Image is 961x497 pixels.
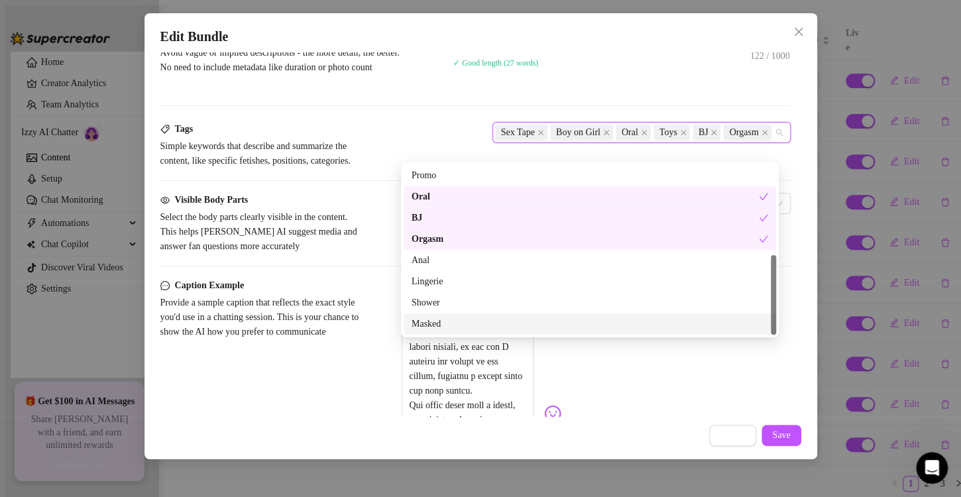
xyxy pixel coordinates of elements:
div: Masked [404,313,776,335]
strong: Caption Example [175,280,245,290]
span: Close [788,27,809,37]
span: Toys [653,125,690,140]
div: Orgasm [412,232,759,247]
div: BJ [404,207,776,229]
span: check [759,235,768,244]
span: close [641,129,648,136]
div: Anal [412,253,768,268]
span: Simple keywords that describe and summarize the content, like specific fetishes, positions, categ... [160,141,351,166]
span: close [603,129,610,136]
span: Save [772,430,790,441]
div: Oral [412,190,759,204]
iframe: Intercom live chat [916,452,948,484]
div: Orgasm [404,229,776,250]
span: Sex Tape [501,125,535,140]
button: Cancel [709,425,756,446]
div: Shower [412,296,768,310]
button: Save [762,425,801,446]
div: Promo [412,168,768,183]
span: tag [160,125,170,134]
span: Boy on Girl [556,125,600,140]
div: BJ [412,211,759,225]
div: Lingerie [404,271,776,292]
strong: Tags [175,124,194,134]
span: BJ [693,125,721,140]
span: check [759,213,768,223]
span: Sex Tape [495,125,547,140]
span: Select the body parts clearly visible in the content. This helps [PERSON_NAME] AI suggest media a... [160,212,357,251]
span: Cancel [720,430,746,441]
span: close [762,129,768,136]
span: close [537,129,544,136]
div: Promo [404,165,776,186]
span: eye [160,195,170,205]
div: Oral [404,186,776,207]
span: Edit Bundle [160,27,229,47]
span: ✓ Good length (27 words) [453,58,538,68]
span: message [160,278,170,293]
span: BJ [699,125,708,140]
span: check [759,192,768,201]
div: Anal [404,250,776,271]
span: Write a detailed description of the content in a few sentences. Avoid vague or implied descriptio... [160,33,400,72]
button: Close [788,21,809,42]
span: Oral [622,125,638,140]
span: close [710,129,717,136]
span: close [680,129,687,136]
span: Orgasm [729,125,758,140]
div: Shower [404,292,776,313]
span: Orgasm [723,125,771,140]
span: Oral [616,125,651,140]
div: Lingerie [412,274,768,289]
strong: Visible Body Parts [175,195,249,205]
div: Masked [412,317,768,331]
span: Toys [659,125,677,140]
span: close [793,27,804,37]
span: Boy on Girl [550,125,613,140]
img: svg%3e [544,405,561,422]
span: Provide a sample caption that reflects the exact style you'd use in a chatting session. This is y... [160,298,359,337]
